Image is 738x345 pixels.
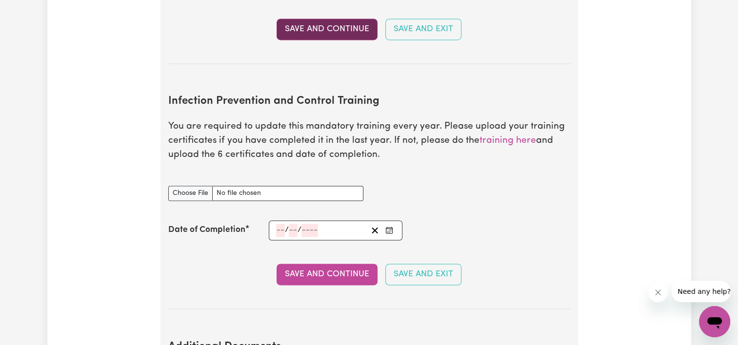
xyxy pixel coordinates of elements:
[301,224,318,237] input: ----
[168,224,245,236] label: Date of Completion
[367,224,382,237] button: Clear date
[277,19,378,40] button: Save and Continue
[277,264,378,285] button: Save and Continue
[168,95,570,108] h2: Infection Prevention and Control Training
[385,264,461,285] button: Save and Exit
[276,224,285,237] input: --
[289,224,298,237] input: --
[699,306,730,337] iframe: Button to launch messaging window
[382,224,396,237] button: Enter the Date of Completion of your Infection Prevention and Control Training
[385,19,461,40] button: Save and Exit
[6,7,59,15] span: Need any help?
[672,281,730,302] iframe: Message from company
[479,136,536,145] a: training here
[168,120,570,162] p: You are required to update this mandatory training every year. Please upload your training certif...
[648,283,668,302] iframe: Close message
[285,226,289,234] span: /
[298,226,301,234] span: /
